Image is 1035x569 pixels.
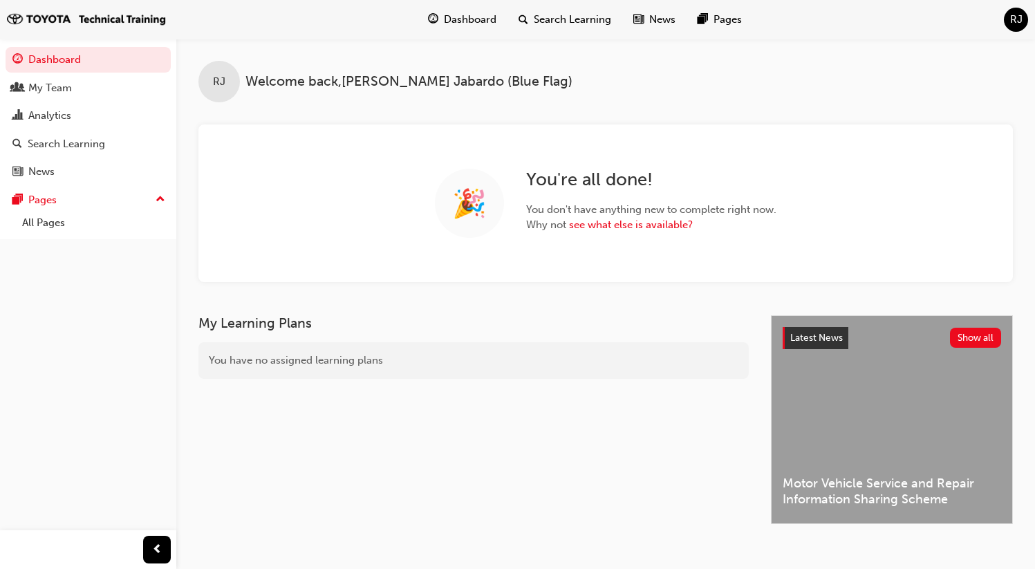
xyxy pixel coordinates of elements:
[698,11,708,28] span: pages-icon
[783,327,1001,349] a: Latest NewsShow all
[156,191,165,209] span: up-icon
[526,169,776,191] h2: You're all done!
[213,74,225,90] span: RJ
[17,212,171,234] a: All Pages
[452,196,487,212] span: 🎉
[12,166,23,178] span: news-icon
[6,47,171,73] a: Dashboard
[12,194,23,207] span: pages-icon
[28,192,57,208] div: Pages
[771,315,1013,524] a: Latest NewsShow allMotor Vehicle Service and Repair Information Sharing Scheme
[245,74,572,90] span: Welcome back , [PERSON_NAME] Jabardo (Blue Flag)
[12,110,23,122] span: chart-icon
[428,11,438,28] span: guage-icon
[526,202,776,218] span: You don't have anything new to complete right now.
[534,12,611,28] span: Search Learning
[6,44,171,187] button: DashboardMy TeamAnalyticsSearch LearningNews
[507,6,622,34] a: search-iconSearch Learning
[714,12,742,28] span: Pages
[6,131,171,157] a: Search Learning
[6,103,171,129] a: Analytics
[687,6,753,34] a: pages-iconPages
[28,164,55,180] div: News
[649,12,675,28] span: News
[622,6,687,34] a: news-iconNews
[633,11,644,28] span: news-icon
[569,218,693,231] a: see what else is available?
[1004,8,1028,32] button: RJ
[12,54,23,66] span: guage-icon
[1010,12,1023,28] span: RJ
[526,217,776,233] span: Why not
[12,82,23,95] span: people-icon
[783,476,1001,507] span: Motor Vehicle Service and Repair Information Sharing Scheme
[28,108,71,124] div: Analytics
[28,136,105,152] div: Search Learning
[6,187,171,213] button: Pages
[12,138,22,151] span: search-icon
[198,315,749,331] h3: My Learning Plans
[6,75,171,101] a: My Team
[950,328,1002,348] button: Show all
[6,159,171,185] a: News
[519,11,528,28] span: search-icon
[198,342,749,379] div: You have no assigned learning plans
[417,6,507,34] a: guage-iconDashboard
[790,332,843,344] span: Latest News
[28,80,72,96] div: My Team
[152,541,162,559] span: prev-icon
[444,12,496,28] span: Dashboard
[7,12,166,27] img: tt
